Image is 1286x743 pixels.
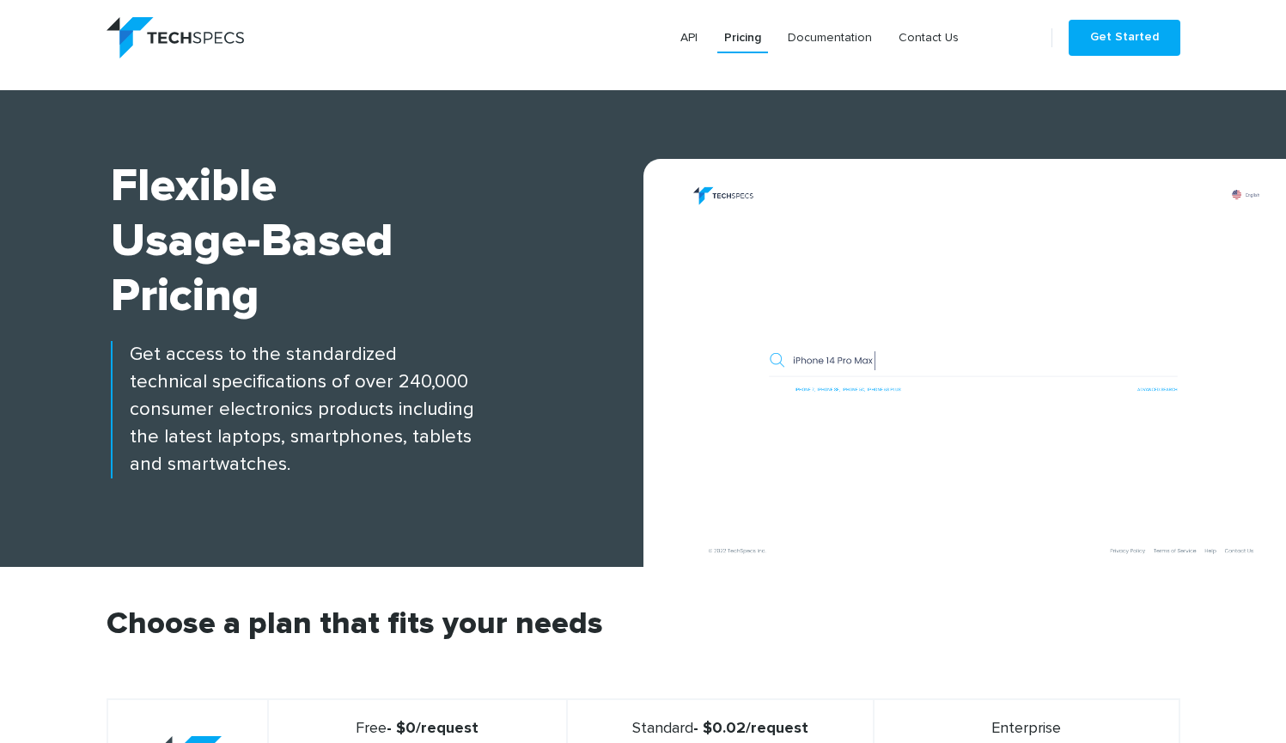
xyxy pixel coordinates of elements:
[892,22,966,53] a: Contact Us
[632,721,693,736] span: Standard
[111,159,643,324] h1: Flexible Usage-based Pricing
[107,17,244,58] img: logo
[717,22,768,53] a: Pricing
[991,721,1061,736] span: Enterprise
[575,719,866,738] strong: - $0.02/request
[276,719,559,738] strong: - $0/request
[781,22,879,53] a: Documentation
[107,609,1180,698] h2: Choose a plan that fits your needs
[673,22,704,53] a: API
[1069,20,1180,56] a: Get Started
[111,341,643,478] p: Get access to the standardized technical specifications of over 240,000 consumer electronics prod...
[356,721,387,736] span: Free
